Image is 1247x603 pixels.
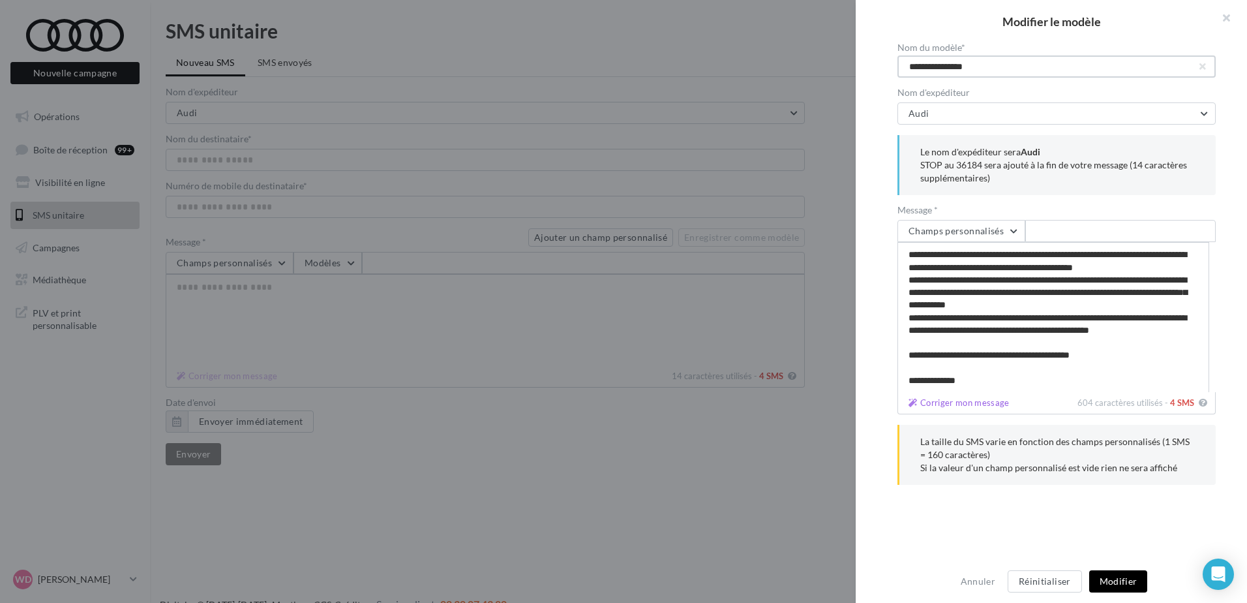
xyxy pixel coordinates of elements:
[897,88,1216,97] label: Nom d'expéditeur
[877,16,1226,27] h2: Modifier le modèle
[1170,397,1194,408] span: 4 SMS
[955,574,1000,589] button: Annuler
[1021,146,1040,157] b: Audi
[897,206,1210,215] label: Message *
[897,102,1216,125] button: Audi
[1203,559,1234,590] div: Open Intercom Messenger
[903,395,1015,411] button: 604 caractères utilisés - 4 SMS
[1077,397,1168,408] span: 604 caractères utilisés -
[920,146,1195,185] p: Le nom d'expéditeur sera STOP au 36184 sera ajouté à la fin de votre message (14 caractères suppl...
[920,435,1195,474] p: La taille du SMS varie en fonction des champs personnalisés (1 SMS = 160 caractères) Si la valeur...
[897,220,1025,242] button: Champs personnalisés
[909,108,929,119] span: Audi
[897,43,1216,52] div: Nom du modèle
[1089,570,1148,593] button: Modifier
[1196,395,1210,411] button: Corriger mon message 604 caractères utilisés - 4 SMS
[1008,570,1082,593] button: Réinitialiser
